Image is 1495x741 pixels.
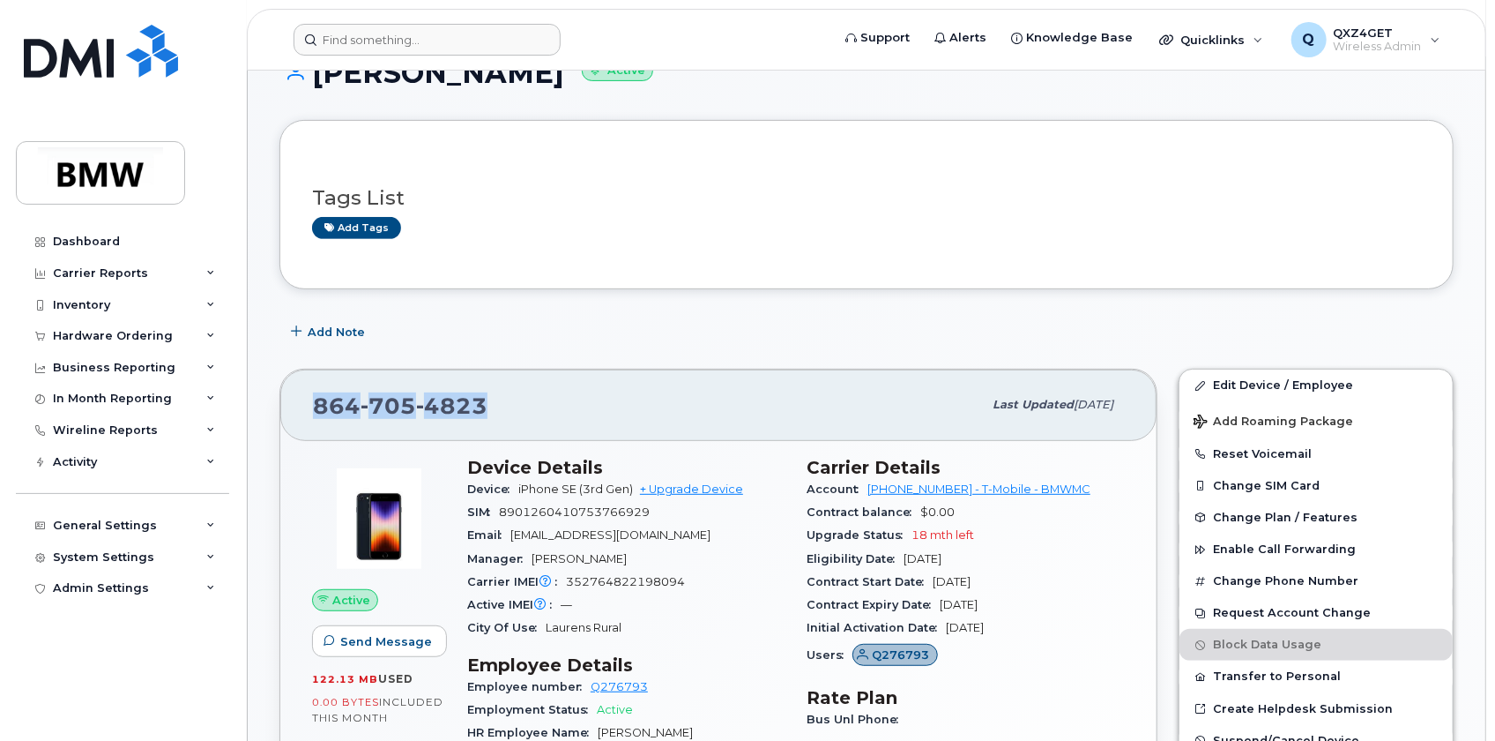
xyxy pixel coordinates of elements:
[1026,29,1133,47] span: Knowledge Base
[467,528,510,542] span: Email
[1334,40,1422,54] span: Wireless Admin
[833,20,922,56] a: Support
[467,575,566,588] span: Carrier IMEI
[597,703,633,716] span: Active
[598,726,693,739] span: [PERSON_NAME]
[807,483,867,496] span: Account
[807,528,911,542] span: Upgrade Status
[867,483,1090,496] a: [PHONE_NUMBER] - T-Mobile - BMWMC
[807,575,933,588] span: Contract Start Date
[640,483,743,496] a: + Upgrade Device
[566,575,685,588] span: 352764822198094
[467,505,499,519] span: SIM
[860,29,910,47] span: Support
[1179,693,1453,725] a: Create Helpdesk Submission
[1418,664,1482,728] iframe: Messenger Launcher
[340,633,432,650] span: Send Message
[1180,33,1245,47] span: Quicklinks
[1213,511,1357,524] span: Change Plan / Features
[1194,415,1353,431] span: Add Roaming Package
[467,680,591,693] span: Employee number
[1179,534,1453,565] button: Enable Call Forwarding
[949,29,986,47] span: Alerts
[1179,438,1453,470] button: Reset Voicemail
[467,703,597,716] span: Employment Status
[312,187,1421,209] h3: Tags List
[467,726,598,739] span: HR Employee Name
[807,713,907,726] span: Bus Unl Phone
[873,647,930,663] span: Q276793
[1179,629,1453,661] button: Block Data Usage
[807,552,904,565] span: Eligibility Date
[312,696,379,708] span: 0.00 Bytes
[807,457,1125,478] h3: Carrier Details
[361,393,416,419] span: 705
[1147,22,1276,57] div: Quicklinks
[378,672,413,685] span: used
[911,528,974,542] span: 18 mth left
[326,466,432,572] img: image20231002-3703462-1angbar.jpeg
[940,598,978,611] span: [DATE]
[920,505,955,519] span: $0.00
[312,673,378,685] span: 122.13 MB
[582,61,653,81] small: Active
[904,552,941,565] span: [DATE]
[999,20,1145,56] a: Knowledge Base
[518,483,633,496] span: iPhone SE (3rd Gen)
[510,528,710,542] span: [EMAIL_ADDRESS][DOMAIN_NAME]
[561,598,572,611] span: —
[1179,597,1453,629] button: Request Account Change
[312,217,401,239] a: Add tags
[1179,470,1453,502] button: Change SIM Card
[933,575,971,588] span: [DATE]
[1179,402,1453,438] button: Add Roaming Package
[467,598,561,611] span: Active IMEI
[1179,502,1453,534] button: Change Plan / Features
[279,57,1454,88] h1: [PERSON_NAME]
[312,625,447,657] button: Send Message
[308,324,365,341] span: Add Note
[546,621,621,634] span: Laurens Rural
[467,552,532,565] span: Manager
[852,648,938,662] a: Q276793
[1074,398,1113,411] span: [DATE]
[807,687,1125,708] h3: Rate Plan
[467,483,518,496] span: Device
[946,621,984,634] span: [DATE]
[993,398,1074,411] span: Last updated
[1279,22,1453,57] div: QXZ4GET
[1179,661,1453,692] button: Transfer to Personal
[1213,543,1356,557] span: Enable Call Forwarding
[312,695,443,724] span: included this month
[313,393,487,419] span: 864
[279,316,380,348] button: Add Note
[499,505,650,519] span: 8901260410753766929
[922,20,999,56] a: Alerts
[807,621,946,634] span: Initial Activation Date
[1303,29,1315,50] span: Q
[807,598,940,611] span: Contract Expiry Date
[807,648,852,662] span: Users
[467,655,785,676] h3: Employee Details
[532,552,627,565] span: [PERSON_NAME]
[294,24,561,56] input: Find something...
[1179,370,1453,401] a: Edit Device / Employee
[467,621,546,634] span: City Of Use
[332,592,370,609] span: Active
[807,505,920,519] span: Contract balance
[591,680,648,693] a: Q276793
[467,457,785,478] h3: Device Details
[1334,26,1422,40] span: QXZ4GET
[416,393,487,419] span: 4823
[1179,565,1453,597] button: Change Phone Number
